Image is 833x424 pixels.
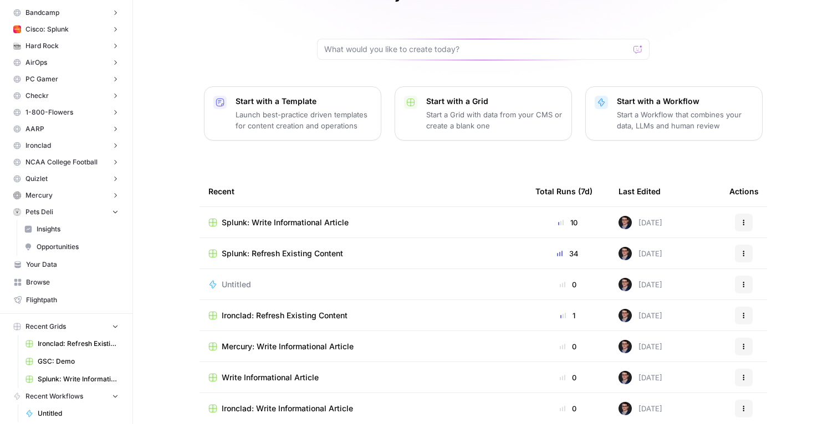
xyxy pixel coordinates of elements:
span: Opportunities [37,242,119,252]
button: AirOps [9,54,124,71]
a: Write Informational Article [208,372,518,383]
span: GSC: Demo [38,356,119,366]
div: 1 [535,310,601,321]
span: Cisco: Splunk [25,24,69,34]
span: Flightpath [26,295,119,305]
div: Total Runs (7d) [535,176,592,206]
div: 0 [535,372,601,383]
div: 0 [535,279,601,290]
a: Ironclad: Write Informational Article [208,403,518,414]
span: Splunk: Write Informational Article [222,217,349,228]
img: 5m124wbs6zbtq8vuronh93gjxiq6 [13,208,21,216]
img: oqijnz6ien5g7kxai8bzyv0u4hq9 [13,25,21,33]
a: Splunk: Write Informational Article [208,217,518,228]
span: Ironclad: Refresh Existing Content [222,310,347,321]
button: 1-800-Flowers [9,104,124,121]
button: Bandcamp [9,4,124,21]
a: Ironclad: Refresh Existing Content [21,335,124,353]
div: [DATE] [619,402,662,415]
a: Splunk: Write Informational Article [21,370,124,388]
p: Start with a Workflow [617,96,753,107]
button: PC Gamer [9,71,124,87]
button: AARP [9,121,124,137]
span: Mercury: Write Informational Article [222,341,354,352]
p: Launch best-practice driven templates for content creation and operations [236,109,372,131]
button: Checkr [9,87,124,104]
div: 34 [535,248,601,259]
span: 1-800-Flowers [25,107,73,117]
div: Last Edited [619,176,661,206]
button: Mercury [9,187,124,204]
span: Recent Grids [25,322,66,332]
input: What would you like to create today? [324,44,629,55]
div: [DATE] [619,371,662,384]
a: Untitled [208,279,518,290]
button: Start with a TemplateLaunch best-practice driven templates for content creation and operations [204,86,381,141]
div: [DATE] [619,309,662,322]
div: Actions [729,176,759,206]
a: Splunk: Refresh Existing Content [208,248,518,259]
button: Ironclad [9,137,124,154]
span: Bandcamp [25,8,59,18]
img: ymbf0s9b81flv8yr6diyfuh8emo8 [13,42,21,50]
a: Insights [19,220,124,238]
span: Untitled [38,409,119,418]
span: PC Gamer [25,74,58,84]
a: GSC: Demo [21,353,124,370]
span: Untitled [222,279,251,290]
span: Hard Rock [25,41,59,51]
button: Recent Grids [9,318,124,335]
button: Start with a GridStart a Grid with data from your CMS or create a blank one [395,86,572,141]
div: Recent [208,176,518,206]
div: [DATE] [619,216,662,229]
button: Hard Rock [9,38,124,54]
button: Recent Workflows [9,388,124,405]
img: ldmwv53b2lcy2toudj0k1c5n5o6j [619,278,632,291]
a: Browse [9,273,124,291]
span: Pets Deli [25,207,53,217]
span: AirOps [25,58,47,68]
span: Checkr [25,91,49,101]
span: Ironclad: Write Informational Article [222,403,353,414]
span: Quizlet [25,174,48,184]
span: Browse [26,277,119,287]
div: 0 [535,403,601,414]
span: AARP [25,124,44,134]
span: Write Informational Article [222,372,319,383]
div: [DATE] [619,247,662,260]
p: Start a Workflow that combines your data, LLMs and human review [617,109,753,131]
img: ldmwv53b2lcy2toudj0k1c5n5o6j [619,216,632,229]
img: ldmwv53b2lcy2toudj0k1c5n5o6j [619,309,632,322]
img: ldmwv53b2lcy2toudj0k1c5n5o6j [619,247,632,260]
img: ldmwv53b2lcy2toudj0k1c5n5o6j [619,402,632,415]
button: NCAA College Football [9,154,124,170]
span: NCAA College Football [25,157,98,167]
a: Mercury: Write Informational Article [208,341,518,352]
button: Quizlet [9,170,124,187]
div: 0 [535,341,601,352]
p: Start with a Template [236,96,372,107]
span: Recent Workflows [25,391,83,401]
p: Start a Grid with data from your CMS or create a blank one [426,109,563,131]
p: Start with a Grid [426,96,563,107]
a: Untitled [21,405,124,422]
span: Splunk: Write Informational Article [38,374,119,384]
span: Ironclad: Refresh Existing Content [38,339,119,349]
div: 10 [535,217,601,228]
div: [DATE] [619,340,662,353]
img: ldmwv53b2lcy2toudj0k1c5n5o6j [619,371,632,384]
img: ldmwv53b2lcy2toudj0k1c5n5o6j [619,340,632,353]
a: Your Data [9,256,124,273]
button: Cisco: Splunk [9,21,124,38]
span: Mercury [25,190,53,200]
img: lrh2mueriarel2y2ccpycmcdkl1y [13,192,21,199]
span: Insights [37,224,119,234]
div: [DATE] [619,278,662,291]
button: Pets Deli [9,204,124,220]
a: Ironclad: Refresh Existing Content [208,310,518,321]
span: Splunk: Refresh Existing Content [222,248,343,259]
span: Your Data [26,260,119,270]
a: Opportunities [19,238,124,256]
button: Start with a WorkflowStart a Workflow that combines your data, LLMs and human review [585,86,763,141]
a: Flightpath [9,291,124,309]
